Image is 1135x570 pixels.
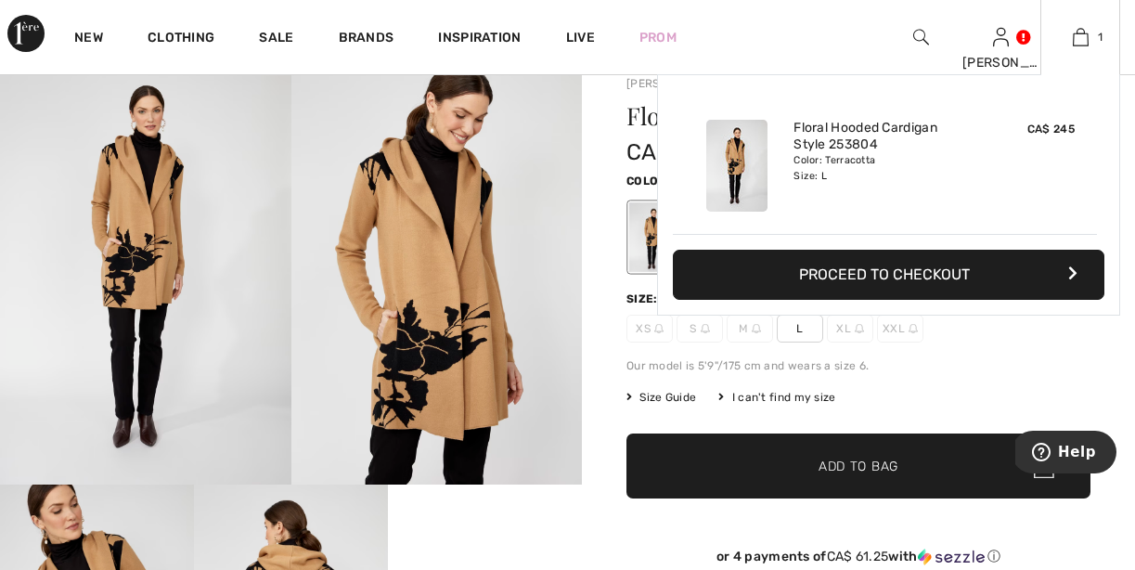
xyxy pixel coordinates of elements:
a: Floral Hooded Cardigan Style 253804 [793,120,976,153]
span: CA$ 245 [626,139,717,165]
div: Color: Terracotta Size: L [793,153,976,183]
img: 1ère Avenue [7,15,45,52]
span: 1 [1098,29,1103,45]
span: CA$ 245 [1027,123,1075,136]
div: [PERSON_NAME] [962,53,1040,72]
img: Sezzle [918,549,985,565]
a: Prom [639,28,677,47]
img: search the website [913,26,929,48]
a: Sign In [993,28,1009,45]
img: Floral Hooded Cardigan Style 253804 [706,120,767,212]
img: Floral Hooded Cardigan Style 253804. 2 [291,48,583,485]
img: My Bag [1073,26,1089,48]
div: or 4 payments of with [626,549,1090,565]
a: New [74,30,103,49]
span: XS [626,315,673,343]
a: Sale [259,30,293,49]
div: Size: [626,291,662,307]
span: Size Guide [626,389,696,406]
a: 1 [1041,26,1119,48]
a: Clothing [148,30,214,49]
span: CA$ 61.25 [827,549,889,564]
a: Live [566,28,595,47]
span: Add to Bag [819,457,898,476]
iframe: Opens a widget where you can find more information [1015,431,1116,477]
h1: Floral Hooded Cardigan Style 253804 [626,104,1013,128]
div: Our model is 5'9"/175 cm and wears a size 6. [626,357,1090,374]
div: Terracotta [629,202,677,272]
a: [PERSON_NAME] [626,77,719,90]
span: Inspiration [438,30,521,49]
span: Color: [626,175,670,188]
button: Proceed to Checkout [673,250,1104,300]
img: My Info [993,26,1009,48]
img: ring-m.svg [654,324,664,333]
a: Brands [339,30,394,49]
button: Add to Bag [626,434,1090,499]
